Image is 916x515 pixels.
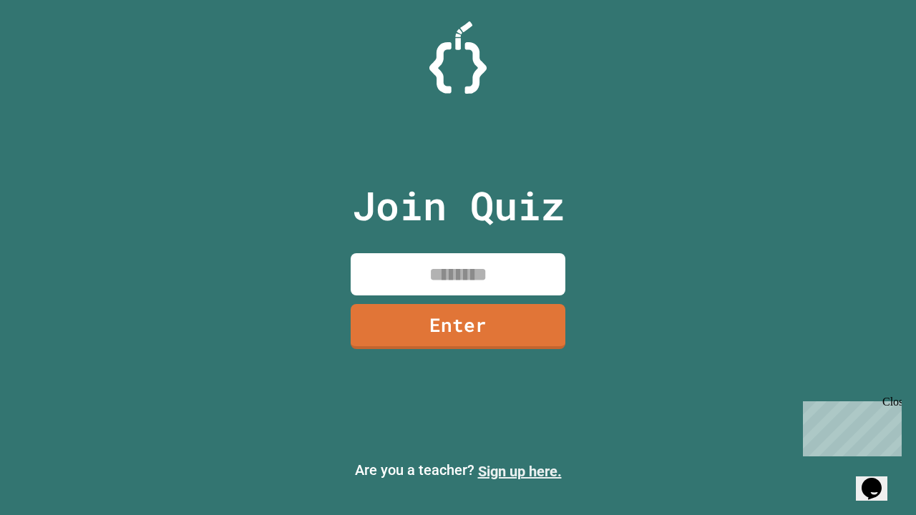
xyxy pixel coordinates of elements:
img: Logo.svg [429,21,487,94]
p: Join Quiz [352,176,565,235]
iframe: chat widget [856,458,902,501]
iframe: chat widget [797,396,902,456]
p: Are you a teacher? [11,459,905,482]
a: Sign up here. [478,463,562,480]
div: Chat with us now!Close [6,6,99,91]
a: Enter [351,304,565,349]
